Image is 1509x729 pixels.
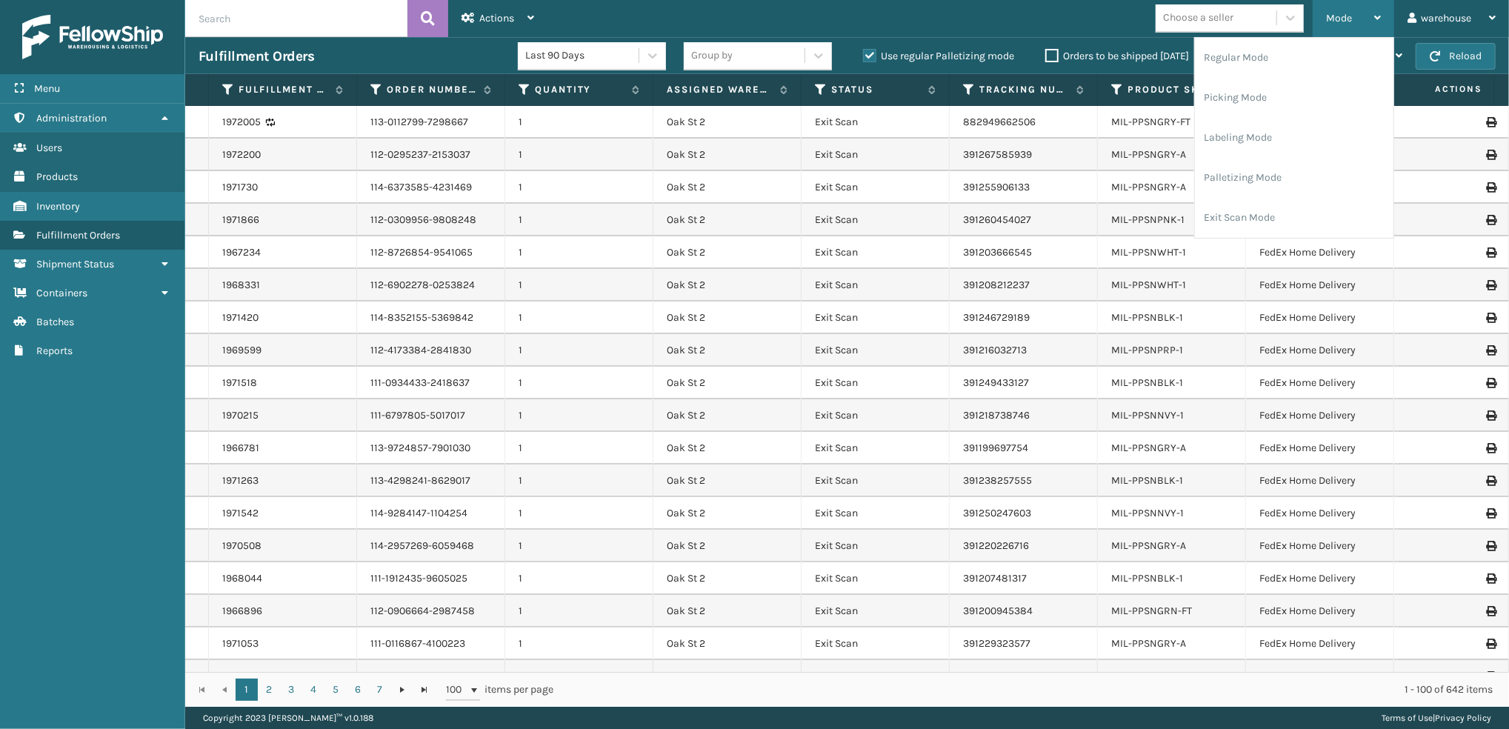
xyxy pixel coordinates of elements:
a: 391207481317 [963,572,1027,585]
i: Print Label [1486,215,1495,225]
td: Oak St 2 [653,334,802,367]
td: FedEx Home Delivery [1246,399,1394,432]
span: Go to the next page [396,684,408,696]
a: 1972005 [222,115,261,130]
td: Exit Scan [802,204,950,236]
label: Quantity [535,83,624,96]
a: 1967234 [222,245,261,260]
span: Inventory [36,200,80,213]
td: 112-8726854-9541065 [357,236,505,269]
td: FedEx Home Delivery [1246,660,1394,693]
a: 1966896 [222,604,262,619]
td: 1 [505,399,653,432]
a: 1971053 [222,636,259,651]
i: Print Label [1486,117,1495,127]
td: Exit Scan [802,302,950,334]
i: Print Label [1486,671,1495,682]
td: 1 [505,595,653,628]
td: Exit Scan [802,530,950,562]
a: 391199697754 [963,442,1028,454]
td: 1 [505,628,653,660]
a: 1968044 [222,571,262,586]
td: FedEx Home Delivery [1246,530,1394,562]
label: Order Number [387,83,476,96]
i: Print Label [1486,573,1495,584]
a: MIL-PPSNGRY-A [1111,181,1186,193]
i: Print Label [1486,541,1495,551]
a: MIL-PPSNPNK-1 [1111,213,1185,226]
a: Privacy Policy [1435,713,1491,723]
span: Fulfillment Orders [36,229,120,242]
td: FedEx Home Delivery [1246,269,1394,302]
td: 113-0112799-7298667 [357,106,505,139]
td: FedEx Home Delivery [1246,236,1394,269]
td: 1 [505,562,653,595]
a: 391246729189 [963,311,1030,324]
td: Exit Scan [802,660,950,693]
td: FedEx Home Delivery [1246,497,1394,530]
td: Oak St 2 [653,236,802,269]
a: MIL-PPSNBLK-1 [1111,376,1183,389]
a: 1 [236,679,258,701]
a: 2 [258,679,280,701]
a: 4 [302,679,324,701]
td: Exit Scan [802,171,950,204]
a: 1971866 [222,213,259,227]
a: MIL-PPSNNVY-1 [1111,507,1184,519]
li: Regular Mode [1195,38,1393,78]
span: 100 [446,682,468,697]
a: MIL-PPSNPNK-1 [1111,670,1185,682]
td: 1 [505,204,653,236]
a: MIL-PPSNWHT-1 [1111,279,1186,291]
td: Exit Scan [802,628,950,660]
span: Go to the last page [419,684,430,696]
td: 111-1912435-9605025 [357,562,505,595]
td: 113-4298241-8629017 [357,465,505,497]
a: MIL-PPSNBLK-1 [1111,572,1183,585]
i: Print Label [1486,639,1495,649]
a: 1971263 [222,473,259,488]
li: Picking Mode [1195,78,1393,118]
td: 1 [505,497,653,530]
td: Oak St 2 [653,497,802,530]
span: Products [36,170,78,183]
a: 1972200 [222,147,261,162]
label: Tracking Number [979,83,1069,96]
span: Menu [34,82,60,95]
td: Oak St 2 [653,432,802,465]
a: MIL-PPSNGRY-A [1111,442,1186,454]
td: 111-0116867-4100223 [357,628,505,660]
a: MIL-PPSNBLK-1 [1111,474,1183,487]
a: 391249433127 [963,376,1029,389]
td: 112-0295237-2153037 [357,139,505,171]
td: FedEx Home Delivery [1246,432,1394,465]
span: Reports [36,344,73,357]
li: Exit Scan Mode [1195,198,1393,238]
img: logo [22,15,163,59]
a: 391229323577 [963,637,1030,650]
a: 391218738746 [963,409,1030,422]
td: Oak St 2 [653,204,802,236]
div: Last 90 Days [525,48,640,64]
td: 1 [505,106,653,139]
a: 391220226716 [963,539,1029,552]
td: FedEx Home Delivery [1246,465,1394,497]
label: Assigned Warehouse [667,83,773,96]
td: Oak St 2 [653,269,802,302]
a: 391250247603 [963,507,1031,519]
td: 1 [505,465,653,497]
td: 114-8352155-5369842 [357,302,505,334]
td: Exit Scan [802,367,950,399]
td: FedEx Home Delivery [1246,334,1394,367]
a: 391238257555 [963,474,1032,487]
td: Oak St 2 [653,171,802,204]
td: Oak St 2 [653,106,802,139]
a: 1968441 [222,669,260,684]
a: 391208476689 [963,670,1033,682]
span: Batches [36,316,74,328]
td: 1 [505,432,653,465]
i: Print Label [1486,606,1495,616]
div: 1 - 100 of 642 items [575,682,1493,697]
td: Exit Scan [802,236,950,269]
a: Terms of Use [1382,713,1433,723]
